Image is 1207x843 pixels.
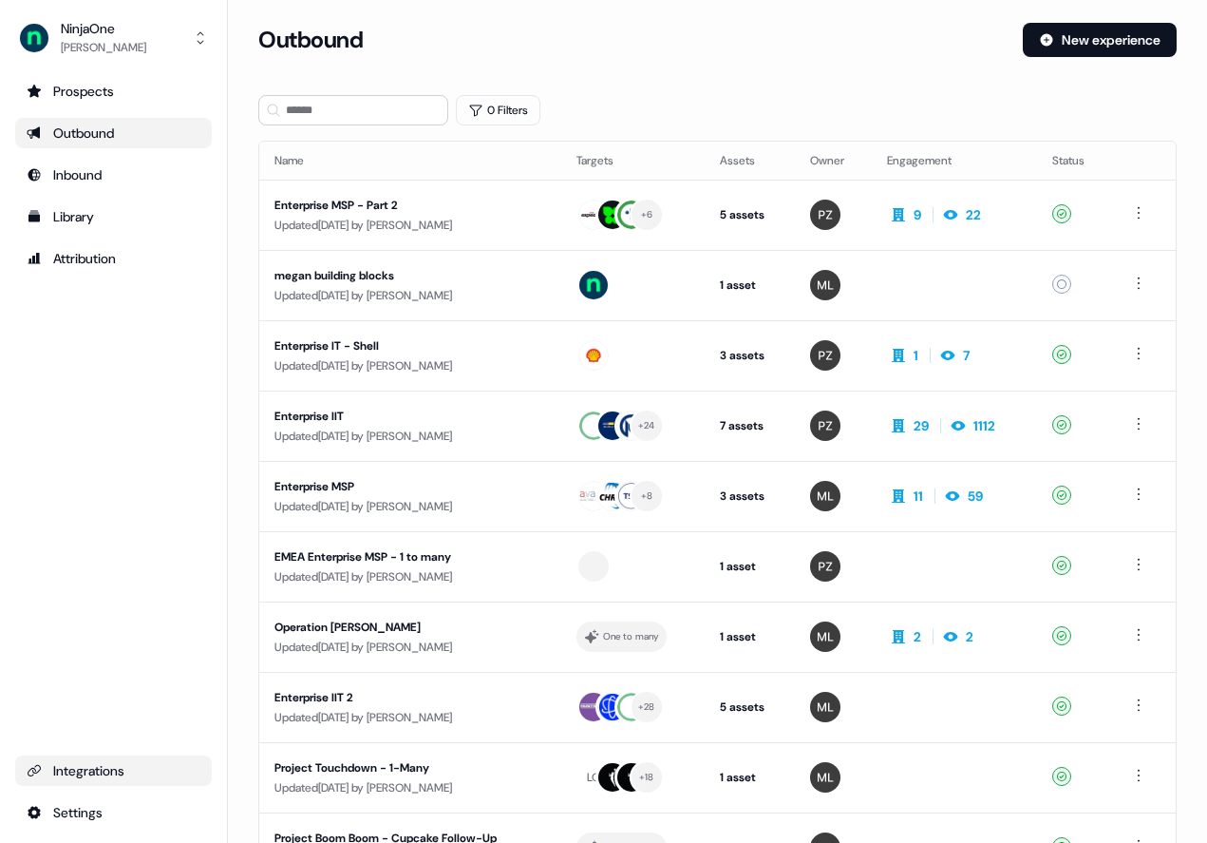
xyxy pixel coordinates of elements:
[720,768,779,787] div: 1 asset
[561,142,705,180] th: Targets
[720,487,779,506] div: 3 assets
[810,622,840,652] img: Megan
[638,417,655,434] div: + 24
[61,38,146,57] div: [PERSON_NAME]
[274,618,546,637] div: Operation [PERSON_NAME]
[27,803,200,822] div: Settings
[914,346,918,365] div: 1
[966,205,981,224] div: 22
[456,95,540,125] button: 0 Filters
[810,270,840,300] img: Megan
[274,336,546,355] div: Enterprise IT - Shell
[274,497,546,516] div: Updated [DATE] by [PERSON_NAME]
[720,557,779,576] div: 1 asset
[258,26,363,54] h3: Outbound
[587,768,600,787] div: LO
[639,769,654,786] div: + 18
[27,82,200,101] div: Prospects
[15,756,212,786] a: Go to integrations
[274,778,546,797] div: Updated [DATE] by [PERSON_NAME]
[641,488,653,505] div: + 8
[274,638,546,657] div: Updated [DATE] by [PERSON_NAME]
[810,692,840,722] img: Megan
[15,243,212,274] a: Go to attribution
[15,797,212,828] a: Go to integrations
[1023,23,1177,57] button: New experience
[274,547,546,566] div: EMEA Enterprise MSP - 1 to many
[705,142,794,180] th: Assets
[638,699,655,716] div: + 28
[259,142,561,180] th: Name
[810,411,840,441] img: Petra
[720,346,779,365] div: 3 assets
[641,206,653,223] div: + 6
[810,200,840,230] img: Petra
[61,19,146,38] div: NinjaOne
[720,276,779,295] div: 1 asset
[15,118,212,148] a: Go to outbound experience
[720,627,779,646] div: 1 asset
[274,266,546,285] div: megan building blocks
[274,758,546,777] div: Project Touchdown - 1-Many
[720,205,779,224] div: 5 assets
[274,407,546,426] div: Enterprise IIT
[27,207,200,226] div: Library
[274,708,546,727] div: Updated [DATE] by [PERSON_NAME]
[973,416,995,435] div: 1112
[274,196,546,215] div: Enterprise MSP - Part 2
[810,340,840,371] img: Petra
[810,551,840,582] img: Petra
[795,142,872,180] th: Owner
[274,427,546,446] div: Updated [DATE] by [PERSON_NAME]
[274,216,546,235] div: Updated [DATE] by [PERSON_NAME]
[274,567,546,586] div: Updated [DATE] by [PERSON_NAME]
[1037,142,1112,180] th: Status
[27,165,200,184] div: Inbound
[914,627,921,646] div: 2
[15,201,212,232] a: Go to templates
[914,205,921,224] div: 9
[15,160,212,190] a: Go to Inbound
[720,416,779,435] div: 7 assets
[15,15,212,61] button: NinjaOne[PERSON_NAME]
[720,698,779,717] div: 5 assets
[810,481,840,511] img: Megan
[274,356,546,375] div: Updated [DATE] by [PERSON_NAME]
[27,124,200,143] div: Outbound
[966,627,973,646] div: 2
[274,477,546,496] div: Enterprise MSP
[27,761,200,780] div: Integrations
[27,249,200,268] div: Attribution
[872,142,1037,180] th: Engagement
[963,346,970,365] div: 7
[914,487,923,506] div: 11
[810,762,840,793] img: Megan
[914,416,929,435] div: 29
[603,628,659,645] div: One to many
[15,76,212,106] a: Go to prospects
[274,286,546,305] div: Updated [DATE] by [PERSON_NAME]
[274,688,546,707] div: Enterprise IIT 2
[968,487,983,506] div: 59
